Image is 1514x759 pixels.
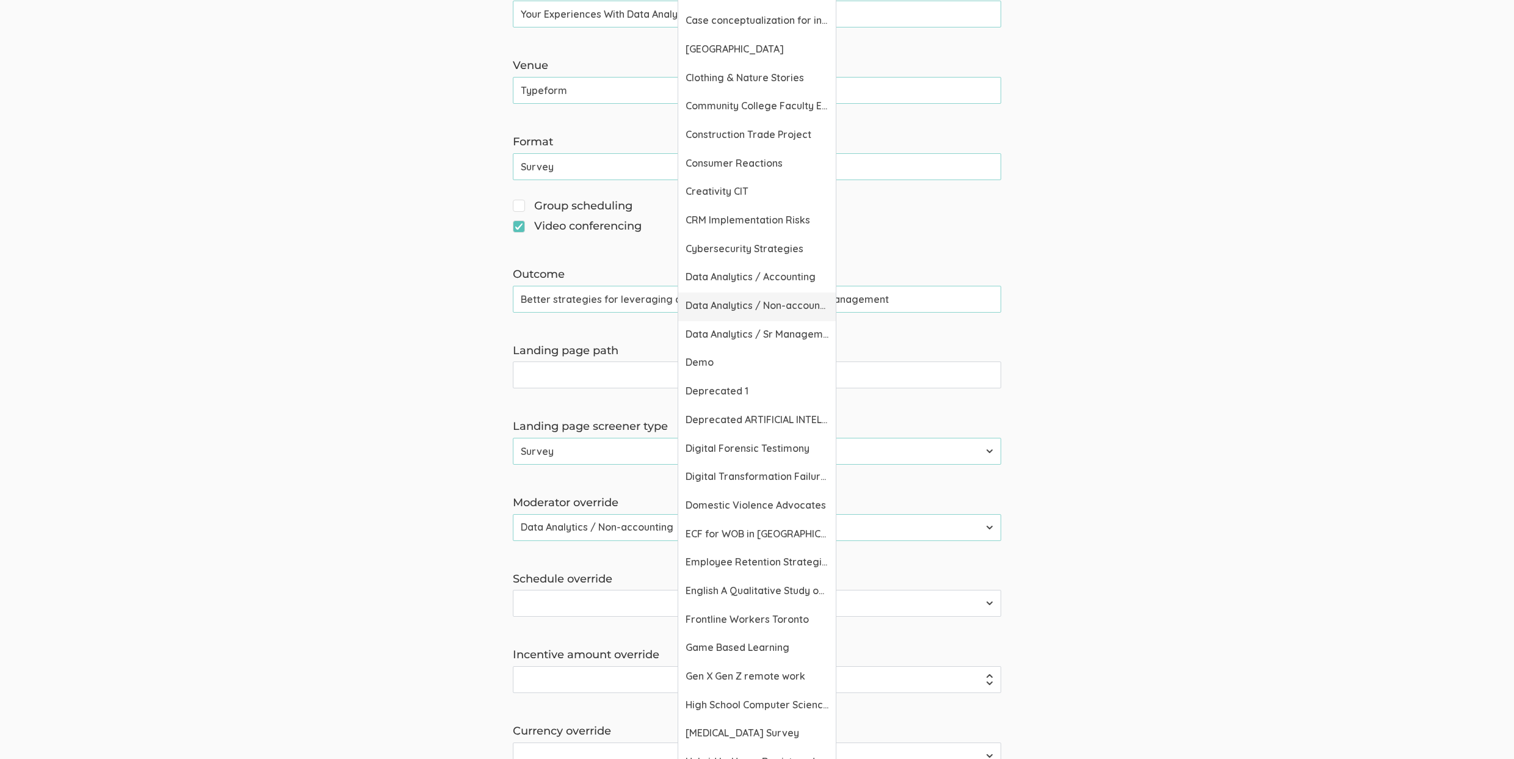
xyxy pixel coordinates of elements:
label: Currency override [513,724,1001,739]
a: Data Analytics / Sr Management [678,321,836,350]
a: Case conceptualization for interpersonal violence survivors [678,7,836,36]
span: ECF for WOB in [GEOGRAPHIC_DATA] [686,527,828,541]
a: Deprecated 1 [678,378,836,407]
a: [GEOGRAPHIC_DATA] [678,36,836,65]
span: Domestic Violence Advocates [686,498,828,512]
a: Clothing & Nature Stories [678,65,836,93]
a: Cybersecurity Strategies [678,236,836,264]
span: Video conferencing [513,219,642,234]
a: Creativity CIT [678,178,836,207]
label: Venue [513,58,1001,74]
a: Digital Transformation Failure Rates [678,463,836,492]
iframe: Chat Widget [1453,700,1514,759]
span: Digital Forensic Testimony [686,441,828,456]
a: Construction Trade Project [678,122,836,150]
label: Incentive amount override [513,647,1001,663]
label: Landing page screener type [513,419,1001,435]
span: Creativity CIT [686,184,828,198]
a: Domestic Violence Advocates [678,492,836,521]
a: Consumer Reactions [678,150,836,179]
a: Data Analytics / Non-accounting [678,292,836,321]
a: Gen X Gen Z remote work [678,663,836,692]
span: Game Based Learning [686,641,828,655]
label: Format [513,134,1001,150]
a: Demo [678,349,836,378]
span: High School Computer Science Students of Color [686,698,828,712]
span: Consumer Reactions [686,156,828,170]
a: English A Qualitative Study on [DEMOGRAPHIC_DATA] Mothers of [DEMOGRAPHIC_DATA] Daughters [678,578,836,606]
span: Cybersecurity Strategies [686,242,828,256]
span: [MEDICAL_DATA] Survey [686,726,828,740]
span: Deprecated 1 [686,384,828,398]
label: Moderator override [513,495,1001,511]
a: Game Based Learning [678,634,836,663]
span: Frontline Workers Toronto [686,612,828,626]
span: Deprecated ARTIFICIAL INTELLIGENCE’S ABILITY TO IMPROVE THE HEALTHCARE REVENUE CYCLE [686,413,828,427]
a: Digital Forensic Testimony [678,435,836,464]
span: Data Analytics / Non-accounting [686,299,828,313]
a: [MEDICAL_DATA] Survey [678,720,836,749]
span: Demo [686,355,828,369]
span: Group scheduling [513,198,632,214]
label: Landing page path [513,343,1001,359]
span: Employee Retention Strategies [686,555,828,569]
span: Digital Transformation Failure Rates [686,470,828,484]
span: CRM Implementation Risks [686,213,828,227]
a: High School Computer Science Students of Color [678,692,836,721]
a: Data Analytics / Accounting [678,264,836,292]
span: Construction Trade Project [686,128,828,142]
span: English A Qualitative Study on [DEMOGRAPHIC_DATA] Mothers of [DEMOGRAPHIC_DATA] Daughters [686,584,828,598]
a: Deprecated ARTIFICIAL INTELLIGENCE’S ABILITY TO IMPROVE THE HEALTHCARE REVENUE CYCLE [678,407,836,435]
a: CRM Implementation Risks [678,207,836,236]
a: ECF for WOB in [GEOGRAPHIC_DATA] [678,521,836,550]
span: Data Analytics / Accounting [686,270,828,284]
span: [GEOGRAPHIC_DATA] [686,42,828,56]
a: Employee Retention Strategies [678,549,836,578]
span: Data Analytics / Sr Management [686,327,828,341]
span: Case conceptualization for interpersonal violence survivors [686,13,828,27]
span: Community College Faculty Experiences [686,99,828,113]
a: Community College Faculty Experiences [678,93,836,122]
span: Clothing & Nature Stories [686,71,828,85]
label: Schedule override [513,572,1001,587]
a: Frontline Workers Toronto [678,606,836,635]
span: Gen X Gen Z remote work [686,669,828,683]
label: Outcome [513,267,1001,283]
